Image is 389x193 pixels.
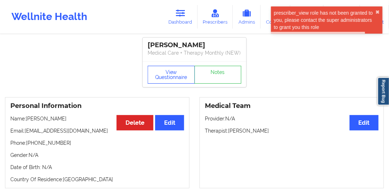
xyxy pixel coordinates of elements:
a: Coaches [261,5,290,29]
a: Admins [233,5,261,29]
a: Dashboard [163,5,198,29]
button: close [375,9,380,15]
div: prescriber_view role has not been granted to you, please contact the super administrators to gran... [274,9,375,31]
p: Provider: N/A [205,122,379,129]
p: Email: [EMAIL_ADDRESS][DOMAIN_NAME] [10,134,184,142]
button: Edit [155,122,184,138]
div: [PERSON_NAME] [148,41,241,49]
a: Notes [194,73,242,91]
a: Report Bug [378,77,389,105]
h3: Personal Information [10,109,184,117]
h3: Medical Team [205,109,379,117]
p: Country Of Residence: [GEOGRAPHIC_DATA] [10,183,184,190]
p: Name: [PERSON_NAME] [10,122,184,129]
a: Prescribers [198,5,233,29]
button: Delete [117,122,153,138]
p: Therapist: [PERSON_NAME] [205,134,379,142]
button: View Questionnaire [148,73,195,91]
img: Image%2Fplaceholer-image.png [229,43,241,48]
p: Phone: [PHONE_NUMBER] [10,147,184,154]
p: Gender: N/A [10,159,184,166]
p: Medical Care + Therapy Monthly (NEW) [148,49,241,64]
button: Edit [350,122,379,138]
p: Date of Birth: N/A [10,171,184,178]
